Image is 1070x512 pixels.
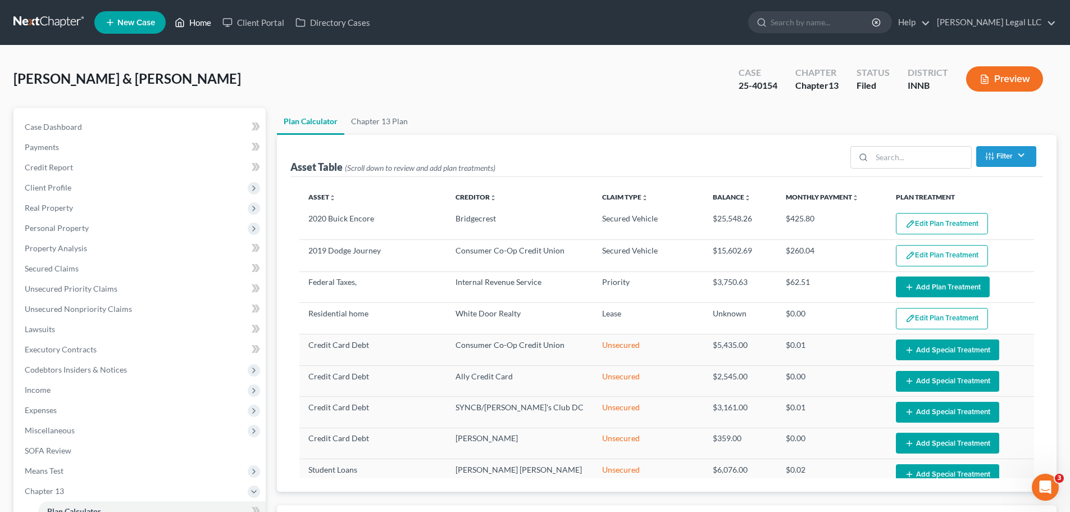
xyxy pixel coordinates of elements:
button: Add Special Treatment [896,433,999,454]
td: Consumer Co-Op Credit Union [447,334,594,365]
input: Search by name... [771,12,873,33]
div: Chapter [795,79,839,92]
div: Asset Table [290,160,495,174]
a: Help [893,12,930,33]
i: unfold_more [329,194,336,201]
span: Payments [25,142,59,152]
td: Secured Vehicle [593,209,703,240]
span: Lawsuits [25,324,55,334]
a: Payments [16,137,266,157]
td: Unsecured [593,365,703,396]
button: Add Special Treatment [896,464,999,485]
span: Personal Property [25,223,89,233]
td: $0.00 [777,365,887,396]
button: Edit Plan Treatment [896,245,988,266]
td: $0.01 [777,334,887,365]
td: Unsecured [593,397,703,428]
td: [PERSON_NAME] [PERSON_NAME] [447,459,594,490]
button: Add Plan Treatment [896,277,990,297]
a: Property Analysis [16,238,266,259]
img: edit-pencil-c1479a1de80d8dea1e2430c2f745a3c6a07e9d7aa2eeffe225670001d78357a8.svg [905,251,915,260]
td: $2,545.00 [704,365,777,396]
span: 3 [1055,474,1064,483]
td: Federal Taxes, [299,271,447,302]
a: Assetunfold_more [308,193,336,201]
span: Means Test [25,466,63,475]
td: Unknown [704,303,777,334]
td: Ally Credit Card [447,365,594,396]
a: Balanceunfold_more [713,193,751,201]
div: Case [739,66,777,79]
a: Chapter 13 Plan [344,108,415,135]
span: Miscellaneous [25,425,75,435]
img: edit-pencil-c1479a1de80d8dea1e2430c2f745a3c6a07e9d7aa2eeffe225670001d78357a8.svg [905,219,915,229]
a: Unsecured Priority Claims [16,279,266,299]
td: $0.00 [777,428,887,459]
span: Executory Contracts [25,345,97,354]
td: Student Loans [299,459,447,490]
a: Claim Typeunfold_more [602,193,648,201]
i: unfold_more [641,194,648,201]
span: Unsecured Priority Claims [25,284,117,293]
div: 25-40154 [739,79,777,92]
span: Client Profile [25,183,71,192]
td: Credit Card Debt [299,365,447,396]
span: Property Analysis [25,243,87,253]
img: edit-pencil-c1479a1de80d8dea1e2430c2f745a3c6a07e9d7aa2eeffe225670001d78357a8.svg [905,314,915,323]
a: Plan Calculator [277,108,344,135]
td: $62.51 [777,271,887,302]
td: Unsecured [593,428,703,459]
th: Plan Treatment [887,186,1034,209]
td: $3,161.00 [704,397,777,428]
td: $3,750.63 [704,271,777,302]
a: Credit Report [16,157,266,178]
span: Case Dashboard [25,122,82,132]
a: Creditorunfold_more [456,193,497,201]
span: SOFA Review [25,446,71,455]
span: (Scroll down to review and add plan treatments) [345,163,495,173]
td: Priority [593,271,703,302]
div: INNB [908,79,948,92]
td: Lease [593,303,703,334]
td: $15,602.69 [704,240,777,271]
span: Credit Report [25,162,73,172]
a: SOFA Review [16,441,266,461]
span: [PERSON_NAME] & [PERSON_NAME] [13,70,241,87]
a: Secured Claims [16,259,266,279]
span: Real Property [25,203,73,212]
td: Bridgecrest [447,209,594,240]
td: Secured Vehicle [593,240,703,271]
a: Executory Contracts [16,339,266,360]
span: New Case [117,19,155,27]
span: Expenses [25,405,57,415]
td: Unsecured [593,334,703,365]
td: $6,076.00 [704,459,777,490]
td: $0.01 [777,397,887,428]
td: $0.02 [777,459,887,490]
a: Monthly Paymentunfold_more [786,193,859,201]
td: Credit Card Debt [299,397,447,428]
button: Edit Plan Treatment [896,308,988,329]
a: Lawsuits [16,319,266,339]
i: unfold_more [490,194,497,201]
td: Consumer Co-Op Credit Union [447,240,594,271]
span: 13 [828,80,839,90]
button: Add Special Treatment [896,371,999,392]
i: unfold_more [852,194,859,201]
a: Client Portal [217,12,290,33]
span: Secured Claims [25,264,79,273]
a: Home [169,12,217,33]
td: 2020 Buick Encore [299,209,447,240]
div: Filed [857,79,890,92]
td: Unsecured [593,459,703,490]
input: Search... [872,147,971,168]
span: Codebtors Insiders & Notices [25,365,127,374]
button: Add Special Treatment [896,339,999,360]
td: Credit Card Debt [299,334,447,365]
td: $425.80 [777,209,887,240]
td: Internal Revenue Service [447,271,594,302]
iframe: Intercom live chat [1032,474,1059,501]
td: $260.04 [777,240,887,271]
div: Status [857,66,890,79]
span: Unsecured Nonpriority Claims [25,304,132,314]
